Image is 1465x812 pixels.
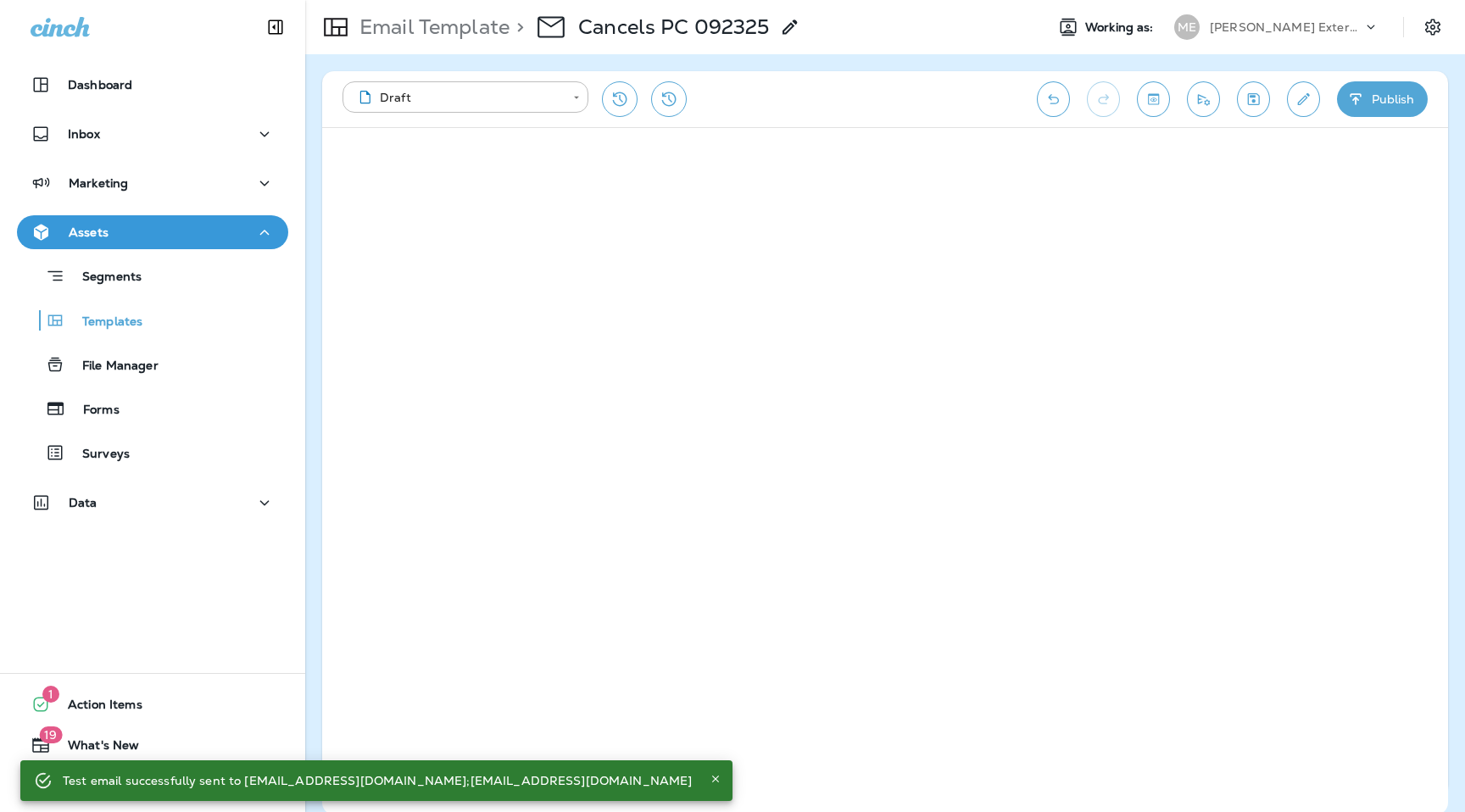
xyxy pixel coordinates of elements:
div: ME [1174,14,1200,40]
p: Segments [65,270,142,286]
p: Cancels PC 092325 [578,14,769,40]
span: 1 [42,686,59,703]
div: Test email successfully sent to [EMAIL_ADDRESS][DOMAIN_NAME];[EMAIL_ADDRESS][DOMAIN_NAME] [63,765,692,796]
p: > [510,14,524,40]
p: Dashboard [68,78,132,92]
button: Dashboard [17,68,288,102]
p: Surveys [65,447,130,463]
span: Action Items [51,698,142,718]
p: Assets [69,225,109,239]
button: Marketing [17,166,288,200]
button: Forms [17,391,288,426]
span: 19 [39,726,62,743]
p: Data [69,496,97,509]
p: Templates [65,314,142,331]
button: Collapse Sidebar [252,10,299,44]
p: Email Template [353,14,510,40]
span: What's New [51,738,139,759]
button: 1Action Items [17,687,288,721]
button: Surveys [17,435,288,470]
button: Data [17,486,288,520]
p: File Manager [65,359,159,375]
p: Marketing [69,176,128,190]
button: Assets [17,215,288,249]
button: Settings [1418,12,1448,42]
button: Close [705,769,726,789]
button: Segments [17,258,288,294]
button: File Manager [17,347,288,382]
button: Inbox [17,117,288,151]
p: Forms [66,403,120,419]
p: Inbox [68,127,100,141]
button: 19What's New [17,728,288,762]
span: Working as: [1085,20,1157,35]
button: Support [17,769,288,803]
button: Templates [17,303,288,338]
p: [PERSON_NAME] Exterminating [1210,20,1362,34]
